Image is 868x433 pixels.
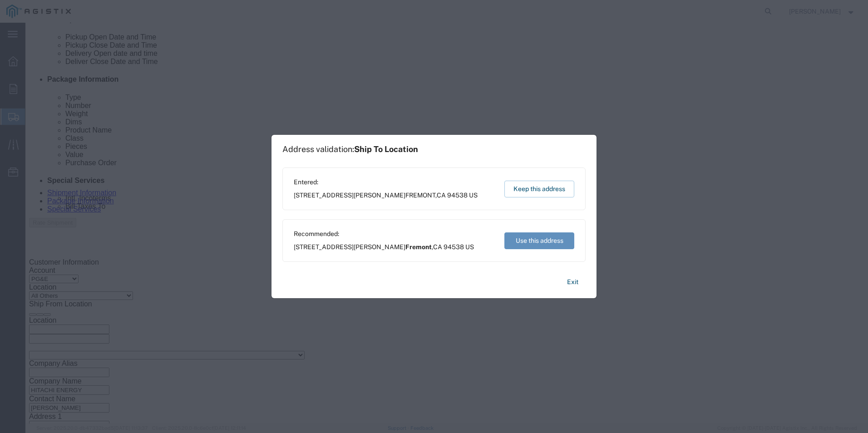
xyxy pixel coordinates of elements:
span: 94538 [447,192,468,199]
span: Fremont [405,243,432,251]
span: CA [433,243,442,251]
span: US [465,243,474,251]
span: US [469,192,478,199]
span: CA [437,192,446,199]
span: Ship To Location [354,144,418,154]
h1: Address validation: [282,144,418,154]
span: [STREET_ADDRESS][PERSON_NAME] , [294,191,478,200]
button: Keep this address [504,181,574,197]
button: Exit [560,274,586,290]
span: Recommended: [294,229,474,239]
span: Entered: [294,177,478,187]
button: Use this address [504,232,574,249]
span: [STREET_ADDRESS][PERSON_NAME] , [294,242,474,252]
span: 94538 [444,243,464,251]
span: FREMONT [405,192,435,199]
